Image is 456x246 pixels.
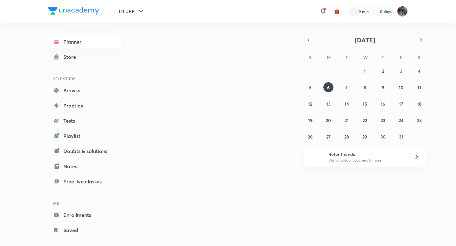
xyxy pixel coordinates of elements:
[342,99,352,109] button: October 14, 2025
[360,66,370,76] button: October 1, 2025
[399,101,403,107] abbr: October 17, 2025
[332,6,342,16] button: avatar
[345,84,348,90] abbr: October 7, 2025
[360,115,370,125] button: October 22, 2025
[328,151,406,157] h6: Refer friends
[396,82,406,92] button: October 10, 2025
[345,117,349,123] abbr: October 21, 2025
[334,9,340,14] img: avatar
[48,175,122,188] a: Free live classes
[417,84,421,90] abbr: October 11, 2025
[305,99,315,109] button: October 12, 2025
[400,68,402,74] abbr: October 3, 2025
[396,99,406,109] button: October 17, 2025
[305,132,315,142] button: October 26, 2025
[48,198,122,209] h6: ME
[360,99,370,109] button: October 15, 2025
[397,6,408,17] img: Chayan Mehta
[380,134,386,140] abbr: October 30, 2025
[305,82,315,92] button: October 5, 2025
[342,132,352,142] button: October 28, 2025
[417,117,422,123] abbr: October 25, 2025
[48,7,99,16] a: Company Logo
[414,99,424,109] button: October 18, 2025
[345,101,349,107] abbr: October 14, 2025
[323,82,333,92] button: October 6, 2025
[48,160,122,173] a: Notes
[48,224,122,237] a: Saved
[308,134,313,140] abbr: October 26, 2025
[382,84,384,90] abbr: October 9, 2025
[378,132,388,142] button: October 30, 2025
[355,36,375,44] span: [DATE]
[363,101,367,107] abbr: October 15, 2025
[327,54,331,60] abbr: Monday
[48,7,99,15] img: Company Logo
[364,84,366,90] abbr: October 8, 2025
[418,68,421,74] abbr: October 4, 2025
[48,145,122,157] a: Doubts & solutions
[396,132,406,142] button: October 31, 2025
[363,117,367,123] abbr: October 22, 2025
[418,54,421,60] abbr: Saturday
[323,115,333,125] button: October 20, 2025
[378,66,388,76] button: October 2, 2025
[399,84,403,90] abbr: October 10, 2025
[362,134,367,140] abbr: October 29, 2025
[364,68,366,74] abbr: October 1, 2025
[382,68,384,74] abbr: October 2, 2025
[309,151,322,163] img: referral
[48,99,122,112] a: Practice
[308,101,312,107] abbr: October 12, 2025
[305,115,315,125] button: October 19, 2025
[363,54,368,60] abbr: Wednesday
[48,209,122,221] a: Enrollments
[323,99,333,109] button: October 13, 2025
[326,117,331,123] abbr: October 20, 2025
[345,54,348,60] abbr: Tuesday
[48,130,122,142] a: Playlist
[308,117,313,123] abbr: October 19, 2025
[48,35,122,48] a: Planner
[313,35,417,44] button: [DATE]
[328,157,406,163] p: Win a laptop, vouchers & more
[309,54,312,60] abbr: Sunday
[399,134,403,140] abbr: October 31, 2025
[48,51,122,63] a: Store
[48,114,122,127] a: Tests
[396,66,406,76] button: October 3, 2025
[414,66,424,76] button: October 4, 2025
[360,82,370,92] button: October 8, 2025
[414,115,424,125] button: October 25, 2025
[400,54,402,60] abbr: Friday
[342,82,352,92] button: October 7, 2025
[417,101,421,107] abbr: October 18, 2025
[414,82,424,92] button: October 11, 2025
[381,117,385,123] abbr: October 23, 2025
[378,99,388,109] button: October 16, 2025
[381,101,385,107] abbr: October 16, 2025
[48,73,122,84] h6: SELF STUDY
[326,101,331,107] abbr: October 13, 2025
[378,115,388,125] button: October 23, 2025
[115,5,149,18] button: IIT JEE
[382,54,384,60] abbr: Thursday
[372,8,379,15] img: streak
[326,134,331,140] abbr: October 27, 2025
[327,84,330,90] abbr: October 6, 2025
[63,53,80,61] div: Store
[342,115,352,125] button: October 21, 2025
[309,84,312,90] abbr: October 5, 2025
[399,117,403,123] abbr: October 24, 2025
[344,134,349,140] abbr: October 28, 2025
[323,132,333,142] button: October 27, 2025
[396,115,406,125] button: October 24, 2025
[48,84,122,97] a: Browse
[360,132,370,142] button: October 29, 2025
[378,82,388,92] button: October 9, 2025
